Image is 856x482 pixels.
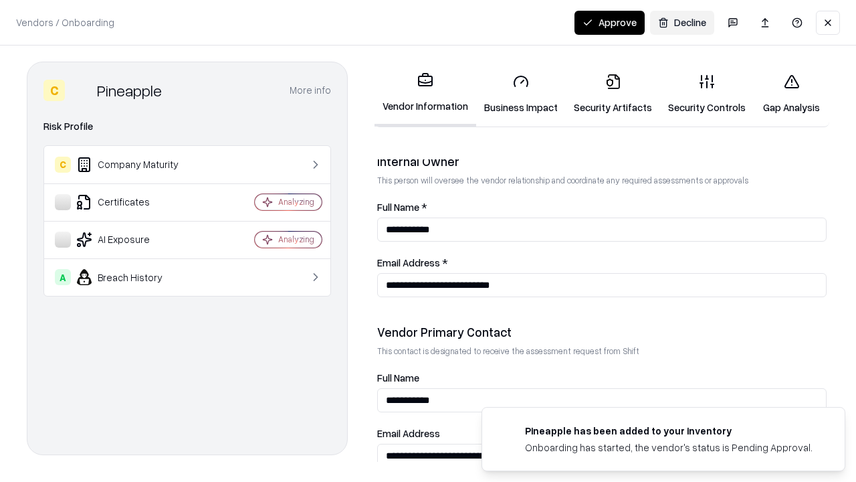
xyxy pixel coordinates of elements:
[16,15,114,29] p: Vendors / Onboarding
[377,428,827,438] label: Email Address
[377,153,827,169] div: Internal Owner
[55,269,215,285] div: Breach History
[377,373,827,383] label: Full Name
[476,63,566,125] a: Business Impact
[43,118,331,135] div: Risk Profile
[574,11,645,35] button: Approve
[55,232,215,248] div: AI Exposure
[55,194,215,210] div: Certificates
[566,63,660,125] a: Security Artifacts
[377,258,827,268] label: Email Address *
[55,157,71,173] div: C
[525,424,813,438] div: Pineapple has been added to your inventory
[498,424,514,440] img: pineappleenergy.com
[97,80,162,101] div: Pineapple
[278,234,314,245] div: Analyzing
[43,80,65,101] div: C
[377,324,827,340] div: Vendor Primary Contact
[525,440,813,455] div: Onboarding has started, the vendor's status is Pending Approval.
[55,157,215,173] div: Company Maturity
[278,196,314,208] div: Analyzing
[650,11,714,35] button: Decline
[377,202,827,212] label: Full Name *
[374,62,476,127] a: Vendor Information
[660,63,754,125] a: Security Controls
[290,78,331,102] button: More info
[377,345,827,357] p: This contact is designated to receive the assessment request from Shift
[55,269,71,285] div: A
[377,175,827,186] p: This person will oversee the vendor relationship and coordinate any required assessments or appro...
[754,63,829,125] a: Gap Analysis
[70,80,92,101] img: Pineapple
